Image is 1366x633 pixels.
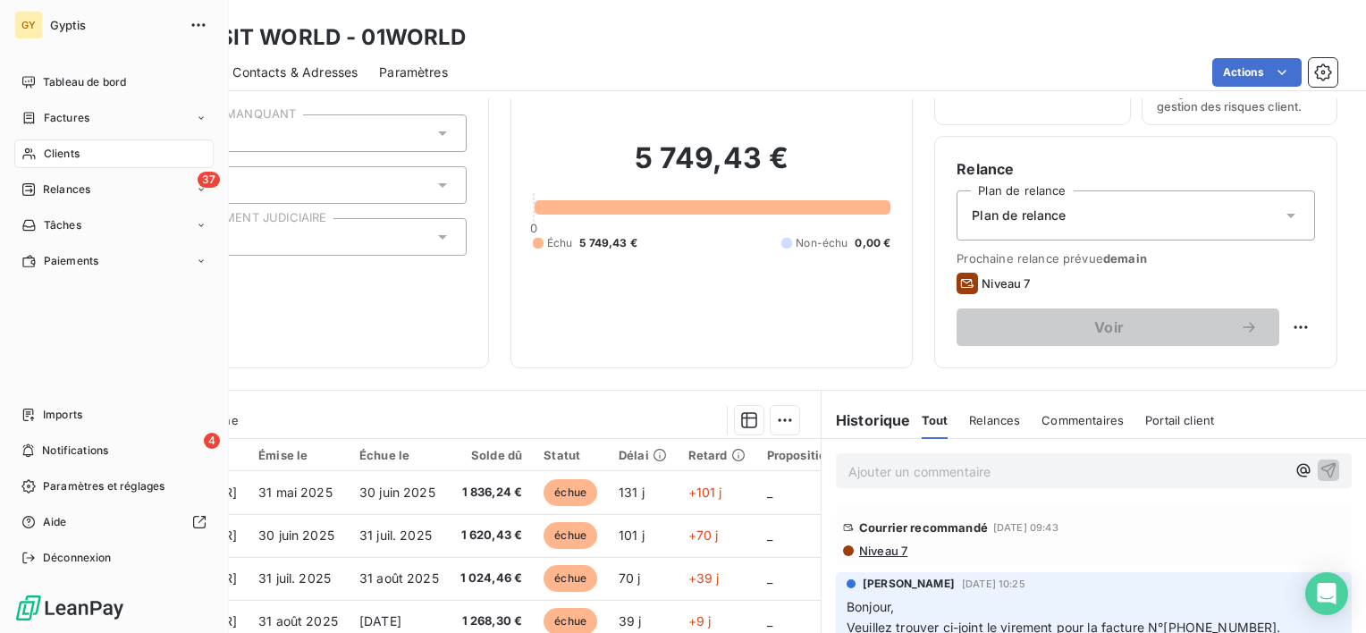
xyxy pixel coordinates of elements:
span: _ [767,570,772,586]
span: Courrier recommandé [859,520,988,535]
span: 101 j [619,527,645,543]
span: Contacts & Adresses [232,63,358,81]
span: Relances [43,181,90,198]
span: +70 j [688,527,719,543]
span: 31 juil. 2025 [359,527,432,543]
div: Délai [619,448,667,462]
span: _ [767,527,772,543]
span: 131 j [619,485,645,500]
button: Actions [1212,58,1302,87]
span: Imports [43,407,82,423]
span: +9 j [688,613,712,629]
span: 70 j [619,570,641,586]
span: [DATE] 09:43 [993,522,1058,533]
span: Paramètres et réglages [43,478,164,494]
span: Bonjour, [847,599,894,614]
span: Gyptis [50,18,179,32]
span: Paiements [44,253,98,269]
span: [PERSON_NAME] [863,576,955,592]
span: 31 août 2025 [359,570,439,586]
div: Retard [688,448,746,462]
span: 30 juin 2025 [359,485,435,500]
span: 1 268,30 € [460,612,523,630]
button: Voir [957,308,1279,346]
span: Prochaine relance prévue [957,251,1315,266]
span: échue [544,565,597,592]
span: Déconnexion [43,550,112,566]
span: 39 j [619,613,642,629]
span: Portail client [1145,413,1214,427]
span: Tout [922,413,949,427]
span: Relances [969,413,1020,427]
div: Proposition prelevement [767,448,911,462]
div: Open Intercom Messenger [1305,572,1348,615]
span: demain [1103,251,1147,266]
span: 37 [198,172,220,188]
span: 1 024,46 € [460,570,523,587]
span: 1 620,43 € [460,527,523,544]
div: Émise le [258,448,338,462]
span: Tableau de bord [43,74,126,90]
span: Échu [547,235,573,251]
span: 1 836,24 € [460,484,523,502]
span: Paramètres [379,63,448,81]
a: Aide [14,508,214,536]
span: 4 [204,433,220,449]
img: Logo LeanPay [14,594,125,622]
h6: Historique [822,409,911,431]
div: Solde dû [460,448,523,462]
span: 31 août 2025 [258,613,338,629]
span: +101 j [688,485,722,500]
h3: TRANSIT WORLD - 01WORLD [157,21,466,54]
span: Clients [44,146,80,162]
span: Tâches [44,217,81,233]
span: échue [544,522,597,549]
span: Factures [44,110,89,126]
span: Voir [978,320,1240,334]
span: échue [544,479,597,506]
div: Statut [544,448,597,462]
span: Aide [43,514,67,530]
span: 31 mai 2025 [258,485,333,500]
span: 0,00 € [855,235,890,251]
span: _ [767,485,772,500]
div: Échue le [359,448,439,462]
span: Commentaires [1041,413,1124,427]
span: [DATE] 10:25 [962,578,1025,589]
span: 31 juil. 2025 [258,570,331,586]
span: 5 749,43 € [579,235,637,251]
span: 0 [530,221,537,235]
span: Niveau 7 [857,544,907,558]
h2: 5 749,43 € [533,140,891,194]
span: 30 juin 2025 [258,527,334,543]
span: Notifications [42,443,108,459]
span: +39 j [688,570,720,586]
span: Niveau 7 [982,276,1030,291]
span: Plan de relance [972,207,1066,224]
span: _ [767,613,772,629]
span: [DATE] [359,613,401,629]
div: GY [14,11,43,39]
span: Non-échu [796,235,847,251]
h6: Relance [957,158,1315,180]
